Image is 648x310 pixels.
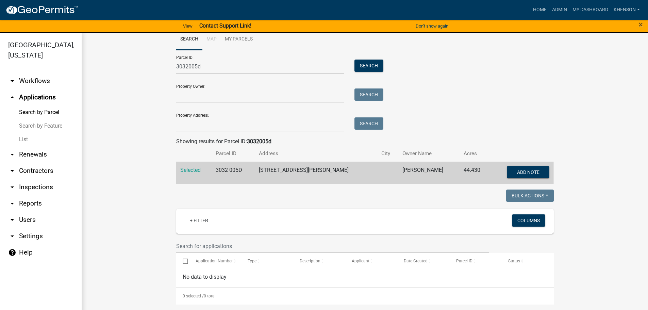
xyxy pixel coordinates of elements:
a: My Dashboard [570,3,611,16]
datatable-header-cell: Application Number [189,253,241,270]
datatable-header-cell: Parcel ID [449,253,501,270]
span: Description [300,259,320,263]
span: Status [508,259,520,263]
button: Don't show again [413,20,451,32]
i: arrow_drop_down [8,232,16,240]
datatable-header-cell: Description [293,253,345,270]
i: arrow_drop_down [8,150,16,159]
a: Selected [180,167,201,173]
span: Applicant [352,259,369,263]
div: Showing results for Parcel ID: [176,137,554,146]
datatable-header-cell: Date Created [397,253,449,270]
th: Parcel ID [212,146,255,162]
i: arrow_drop_down [8,167,16,175]
i: arrow_drop_down [8,216,16,224]
a: khenson [611,3,643,16]
td: [PERSON_NAME] [398,162,460,184]
a: View [180,20,195,32]
span: Parcel ID [456,259,472,263]
div: No data to display [176,270,554,287]
a: My Parcels [221,29,257,50]
a: Home [530,3,549,16]
button: Add Note [507,166,549,178]
span: Type [248,259,256,263]
span: Application Number [196,259,233,263]
div: 0 total [176,288,554,305]
th: Acres [460,146,491,162]
th: City [377,146,398,162]
a: Search [176,29,202,50]
i: arrow_drop_down [8,199,16,208]
input: Search for applications [176,239,489,253]
i: arrow_drop_down [8,77,16,85]
datatable-header-cell: Type [241,253,293,270]
a: Admin [549,3,570,16]
datatable-header-cell: Select [176,253,189,270]
td: [STREET_ADDRESS][PERSON_NAME] [255,162,377,184]
datatable-header-cell: Status [501,253,553,270]
td: 3032 005D [212,162,255,184]
button: Search [354,117,383,130]
strong: Contact Support Link! [199,22,251,29]
th: Address [255,146,377,162]
button: Columns [512,214,545,227]
strong: 3032005d [247,138,271,145]
datatable-header-cell: Applicant [345,253,397,270]
button: Close [638,20,643,29]
i: help [8,248,16,257]
i: arrow_drop_up [8,93,16,101]
i: arrow_drop_down [8,183,16,191]
button: Bulk Actions [506,190,554,202]
span: Add Note [517,169,539,175]
button: Search [354,88,383,101]
span: 0 selected / [183,294,204,298]
span: Date Created [404,259,428,263]
th: Owner Name [398,146,460,162]
span: × [638,20,643,29]
button: Search [354,60,383,72]
td: 44.430 [460,162,491,184]
a: + Filter [184,214,214,227]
